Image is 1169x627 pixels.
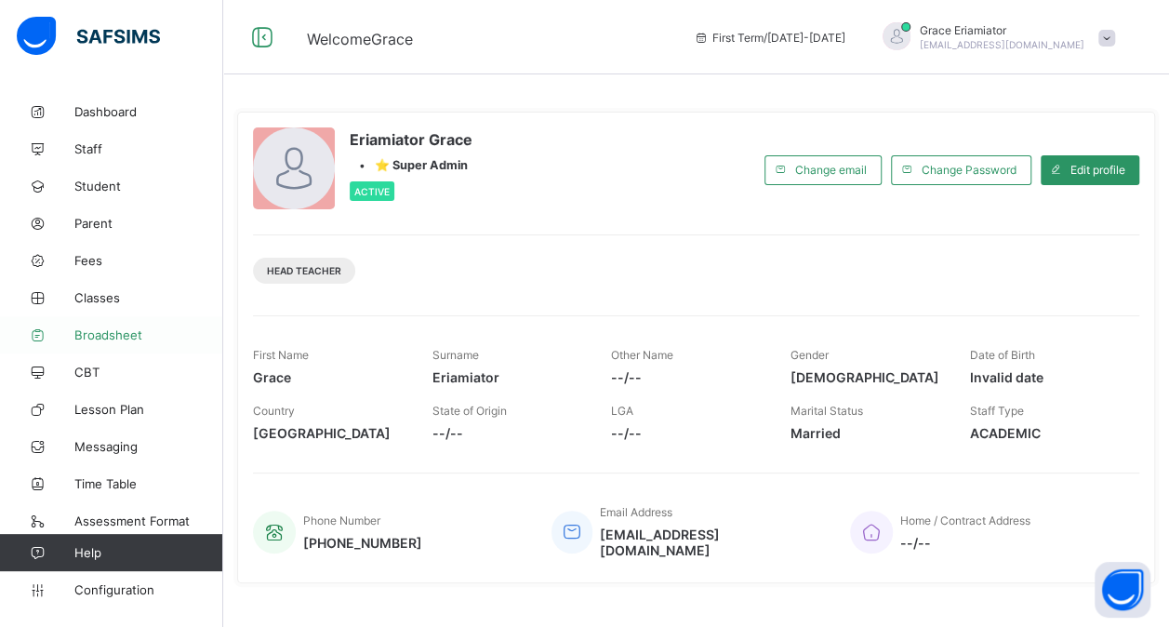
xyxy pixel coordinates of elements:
span: Messaging [74,439,223,454]
span: [EMAIL_ADDRESS][DOMAIN_NAME] [920,39,1084,50]
span: Change Password [922,163,1016,177]
span: Staff [74,141,223,156]
span: --/-- [611,425,763,441]
span: Invalid date [969,369,1121,385]
span: ⭐ Super Admin [375,158,468,172]
span: Staff Type [969,404,1023,418]
div: GraceEriamiator [864,22,1124,53]
span: Gender [790,348,829,362]
span: State of Origin [432,404,507,418]
span: Lesson Plan [74,402,223,417]
span: Country [253,404,295,418]
span: [GEOGRAPHIC_DATA] [253,425,405,441]
span: [PHONE_NUMBER] [303,535,422,551]
span: Change email [795,163,867,177]
span: CBT [74,365,223,380]
span: Edit profile [1070,163,1125,177]
div: • [350,158,472,172]
img: safsims [17,17,160,56]
span: Student [74,179,223,193]
span: Eriamiator [432,369,584,385]
span: Email Address [600,505,672,519]
span: Time Table [74,476,223,491]
span: Head Teacher [267,265,341,276]
span: Broadsheet [74,327,223,342]
span: Date of Birth [969,348,1034,362]
span: Surname [432,348,479,362]
span: Active [354,186,390,197]
span: Classes [74,290,223,305]
span: ACADEMIC [969,425,1121,441]
span: Phone Number [303,514,380,527]
span: Grace Eriamiator [920,23,1084,37]
span: --/-- [432,425,584,441]
span: --/-- [900,535,1030,551]
span: Married [790,425,942,441]
span: --/-- [611,369,763,385]
span: Assessment Format [74,514,223,528]
span: Eriamiator Grace [350,130,472,149]
span: Home / Contract Address [900,514,1030,527]
span: Welcome Grace [307,30,413,48]
span: LGA [611,404,633,418]
span: Grace [253,369,405,385]
span: [DEMOGRAPHIC_DATA] [790,369,942,385]
span: Dashboard [74,104,223,119]
span: Marital Status [790,404,863,418]
span: [EMAIL_ADDRESS][DOMAIN_NAME] [600,527,822,558]
span: session/term information [694,31,845,45]
span: Parent [74,216,223,231]
span: First Name [253,348,309,362]
span: Fees [74,253,223,268]
button: Open asap [1095,562,1150,618]
span: Other Name [611,348,673,362]
span: Help [74,545,222,560]
span: Configuration [74,582,222,597]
